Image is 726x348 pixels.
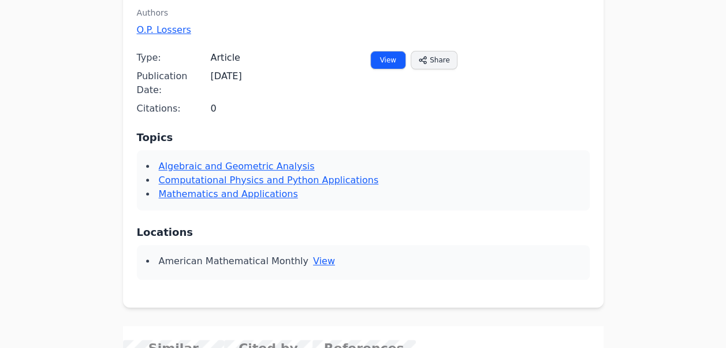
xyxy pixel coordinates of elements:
[159,175,379,186] a: Computational Physics and Python Applications
[159,161,315,172] a: Algebraic and Geometric Analysis
[159,188,298,199] a: Mathematics and Applications
[137,23,191,37] a: O.P. Lossers
[137,51,211,65] span: Type:
[137,69,211,97] span: Publication Date:
[211,102,217,116] span: 0
[137,129,590,146] h3: Topics
[313,254,335,268] a: View
[137,7,590,18] h2: Authors
[137,224,590,240] h3: Locations
[211,69,242,83] span: [DATE]
[211,51,240,65] span: Article
[137,102,211,116] span: Citations:
[146,254,580,268] li: American Mathematical Monthly
[430,55,450,65] span: Share
[370,51,406,69] a: View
